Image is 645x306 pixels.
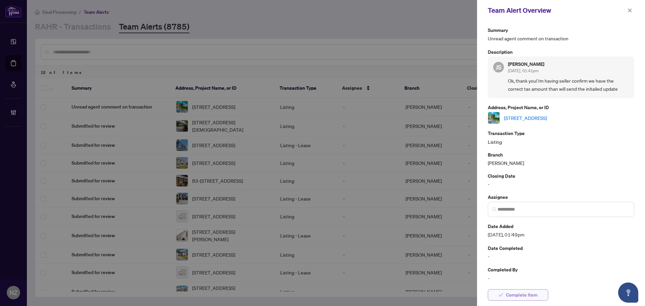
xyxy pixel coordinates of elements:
div: Team Alert Overview [488,5,626,15]
a: [STREET_ADDRESS] [504,114,547,122]
p: Transaction Type [488,129,634,137]
p: Date Completed [488,244,634,252]
span: Complete Item [506,290,537,300]
p: Completed By [488,266,634,273]
span: Unread agent comment on transaction [488,35,634,42]
p: Branch [488,151,634,159]
p: Summary [488,26,634,34]
p: Closing Date [488,172,634,180]
h5: [PERSON_NAME] [508,62,544,67]
img: search_icon [492,207,496,211]
button: Complete Item [488,289,548,301]
p: Address, Project Name, or ID [488,103,634,111]
div: [PERSON_NAME] [488,151,634,167]
span: close [628,8,632,13]
span: JS [496,62,502,72]
p: Date Added [488,222,634,230]
span: [DATE], 01:49pm [488,231,634,238]
p: Description [488,48,634,56]
span: [DATE], 01:41pm [508,68,539,73]
span: check [499,293,503,297]
span: Ok, thank you! Im having seller confirm we have the correct tax amount than will send the initail... [508,77,629,93]
img: thumbnail-img [488,112,500,124]
button: Open asap [618,282,638,303]
span: - [488,253,634,260]
span: - [488,274,634,282]
div: Listing [488,129,634,145]
p: Assignee [488,193,634,201]
div: - [488,172,634,188]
